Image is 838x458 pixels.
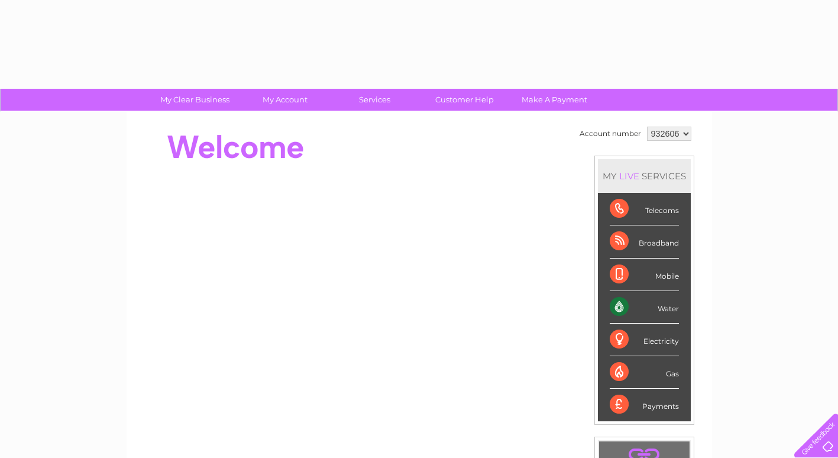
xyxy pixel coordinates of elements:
[610,291,679,324] div: Water
[577,124,644,144] td: Account number
[326,89,423,111] a: Services
[610,225,679,258] div: Broadband
[598,159,691,193] div: MY SERVICES
[416,89,513,111] a: Customer Help
[610,324,679,356] div: Electricity
[617,170,642,182] div: LIVE
[610,193,679,225] div: Telecoms
[610,259,679,291] div: Mobile
[146,89,244,111] a: My Clear Business
[610,356,679,389] div: Gas
[610,389,679,421] div: Payments
[506,89,603,111] a: Make A Payment
[236,89,334,111] a: My Account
